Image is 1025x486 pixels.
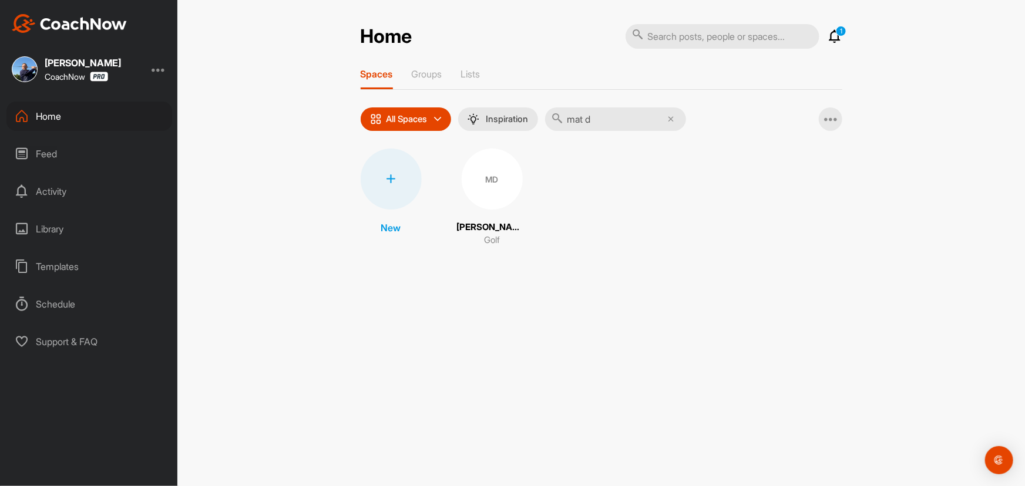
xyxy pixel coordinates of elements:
[12,14,127,33] img: CoachNow
[457,148,527,247] a: MD[PERSON_NAME]Golf
[545,107,686,131] input: Search...
[462,148,523,210] div: MD
[461,68,480,80] p: Lists
[6,102,172,131] div: Home
[45,72,108,82] div: CoachNow
[33,19,58,28] div: v 4.0.25
[836,26,846,36] p: 1
[117,68,126,77] img: tab_keywords_by_traffic_grey.svg
[45,58,121,67] div: [PERSON_NAME]
[45,69,105,77] div: Domain Overview
[484,234,500,247] p: Golf
[19,19,28,28] img: logo_orange.svg
[6,252,172,281] div: Templates
[361,68,393,80] p: Spaces
[370,113,382,125] img: icon
[6,139,172,168] div: Feed
[457,221,527,234] p: [PERSON_NAME]
[6,289,172,319] div: Schedule
[6,214,172,244] div: Library
[12,56,38,82] img: square_1a5ff3ab5d7e60791101f4fd99407d7a.jpg
[486,114,529,124] p: Inspiration
[6,327,172,356] div: Support & FAQ
[985,446,1013,474] div: Open Intercom Messenger
[19,31,28,40] img: website_grey.svg
[468,113,479,125] img: menuIcon
[90,72,108,82] img: CoachNow Pro
[31,31,129,40] div: Domain: [DOMAIN_NAME]
[6,177,172,206] div: Activity
[130,69,198,77] div: Keywords by Traffic
[381,221,401,235] p: New
[361,25,412,48] h2: Home
[32,68,41,77] img: tab_domain_overview_orange.svg
[626,24,819,49] input: Search posts, people or spaces...
[387,114,428,124] p: All Spaces
[412,68,442,80] p: Groups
